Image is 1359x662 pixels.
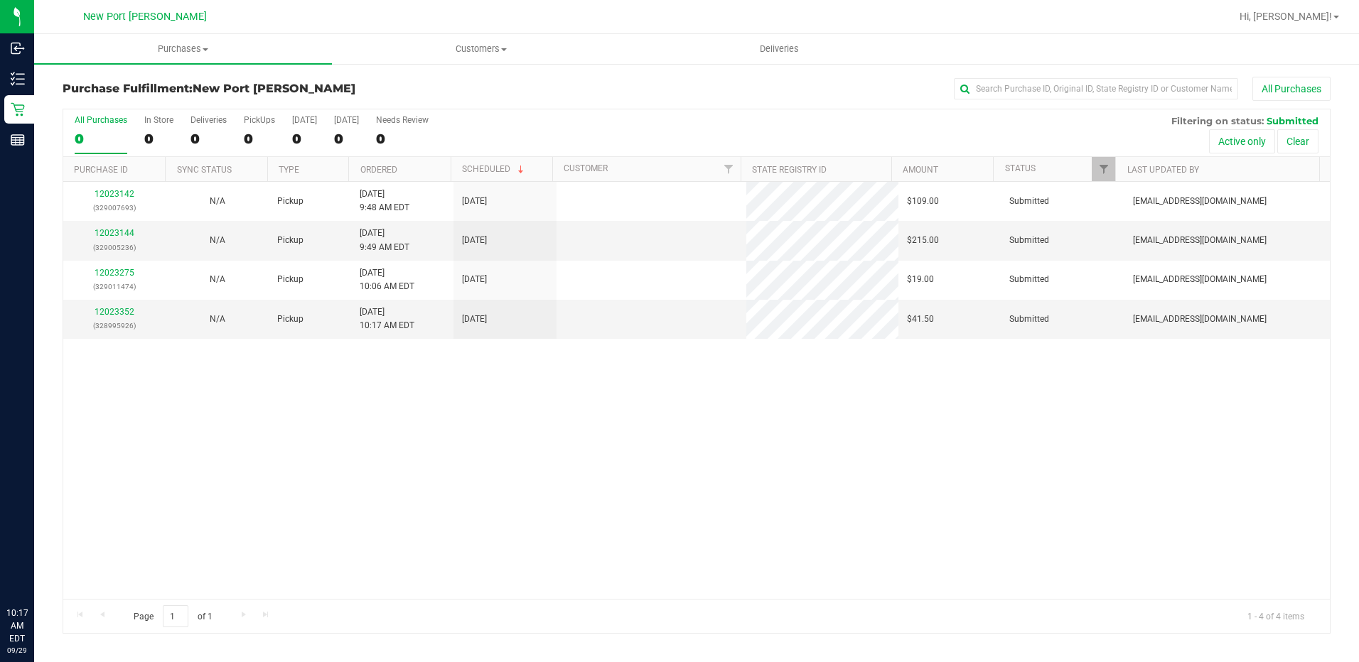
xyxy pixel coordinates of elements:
[74,165,128,175] a: Purchase ID
[462,273,487,286] span: [DATE]
[190,131,227,147] div: 0
[11,41,25,55] inline-svg: Inbound
[376,131,429,147] div: 0
[292,131,317,147] div: 0
[277,234,304,247] span: Pickup
[1209,129,1275,153] button: Active only
[907,195,939,208] span: $109.00
[752,165,827,175] a: State Registry ID
[1133,195,1267,208] span: [EMAIL_ADDRESS][DOMAIN_NAME]
[277,313,304,326] span: Pickup
[1092,157,1115,181] a: Filter
[210,314,225,324] span: Not Applicable
[360,188,409,215] span: [DATE] 9:48 AM EDT
[210,235,225,245] span: Not Applicable
[462,164,527,174] a: Scheduled
[122,605,224,627] span: Page of 1
[332,34,630,64] a: Customers
[292,115,317,125] div: [DATE]
[210,195,225,208] button: N/A
[903,165,938,175] a: Amount
[1005,163,1036,173] a: Status
[144,115,173,125] div: In Store
[210,274,225,284] span: Not Applicable
[462,234,487,247] span: [DATE]
[244,115,275,125] div: PickUps
[462,195,487,208] span: [DATE]
[1009,234,1049,247] span: Submitted
[1240,11,1332,22] span: Hi, [PERSON_NAME]!
[210,234,225,247] button: N/A
[63,82,485,95] h3: Purchase Fulfillment:
[462,313,487,326] span: [DATE]
[72,241,158,254] p: (329005236)
[1133,313,1267,326] span: [EMAIL_ADDRESS][DOMAIN_NAME]
[75,115,127,125] div: All Purchases
[954,78,1238,99] input: Search Purchase ID, Original ID, State Registry ID or Customer Name...
[907,313,934,326] span: $41.50
[34,43,332,55] span: Purchases
[1133,234,1267,247] span: [EMAIL_ADDRESS][DOMAIN_NAME]
[360,305,414,332] span: [DATE] 10:17 AM EDT
[144,131,173,147] div: 0
[95,228,134,238] a: 12023144
[741,43,818,55] span: Deliveries
[210,313,225,326] button: N/A
[279,165,299,175] a: Type
[11,102,25,116] inline-svg: Retail
[193,82,355,95] span: New Port [PERSON_NAME]
[1267,115,1318,126] span: Submitted
[190,115,227,125] div: Deliveries
[163,605,188,627] input: 1
[1127,165,1199,175] a: Last Updated By
[1133,273,1267,286] span: [EMAIL_ADDRESS][DOMAIN_NAME]
[1252,77,1331,101] button: All Purchases
[1009,195,1049,208] span: Submitted
[177,165,232,175] a: Sync Status
[1009,313,1049,326] span: Submitted
[95,189,134,199] a: 12023142
[95,268,134,278] a: 12023275
[6,607,28,645] p: 10:17 AM EDT
[334,115,359,125] div: [DATE]
[907,234,939,247] span: $215.00
[564,163,608,173] a: Customer
[360,227,409,254] span: [DATE] 9:49 AM EDT
[717,157,741,181] a: Filter
[1009,273,1049,286] span: Submitted
[1171,115,1264,126] span: Filtering on status:
[334,131,359,147] div: 0
[277,273,304,286] span: Pickup
[72,201,158,215] p: (329007693)
[210,196,225,206] span: Not Applicable
[14,548,57,591] iframe: Resource center
[907,273,934,286] span: $19.00
[1277,129,1318,153] button: Clear
[630,34,928,64] a: Deliveries
[244,131,275,147] div: 0
[75,131,127,147] div: 0
[333,43,629,55] span: Customers
[1236,605,1316,626] span: 1 - 4 of 4 items
[277,195,304,208] span: Pickup
[360,266,414,293] span: [DATE] 10:06 AM EDT
[72,280,158,293] p: (329011474)
[11,72,25,86] inline-svg: Inventory
[360,165,397,175] a: Ordered
[11,133,25,147] inline-svg: Reports
[83,11,207,23] span: New Port [PERSON_NAME]
[95,307,134,317] a: 12023352
[6,645,28,656] p: 09/29
[210,273,225,286] button: N/A
[34,34,332,64] a: Purchases
[376,115,429,125] div: Needs Review
[72,319,158,332] p: (328995926)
